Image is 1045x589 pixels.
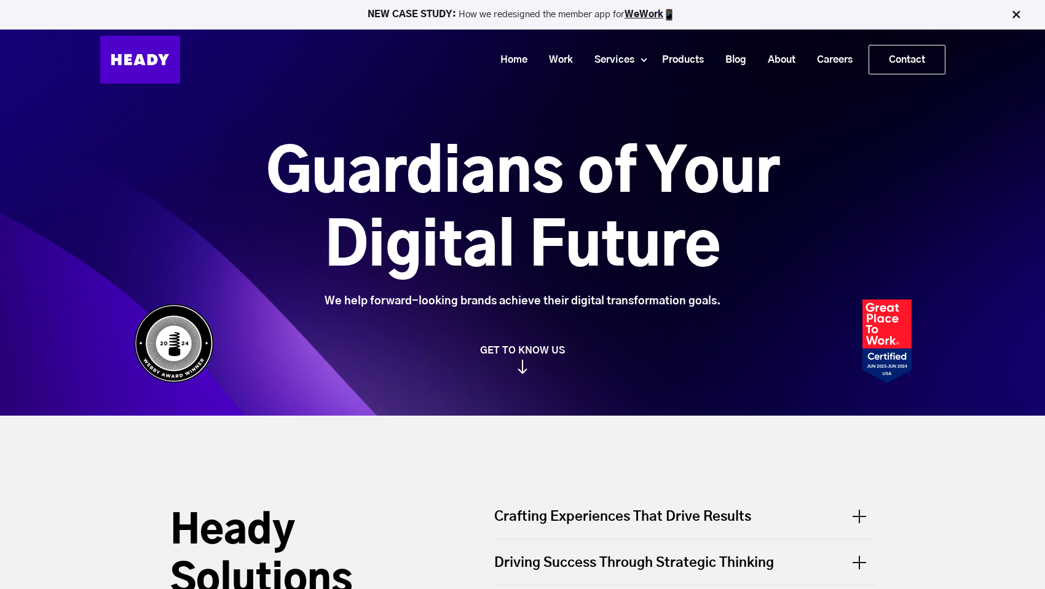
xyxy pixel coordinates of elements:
[663,9,676,21] img: app emoji
[1010,9,1022,21] img: Close Bar
[625,10,663,19] a: WeWork
[494,507,875,539] div: Crafting Experiences That Drive Results
[134,304,214,383] img: Heady_WebbyAward_Winner-4
[752,49,802,71] a: About
[518,360,527,374] img: arrow_down
[197,137,848,285] h1: Guardians of Your Digital Future
[6,9,1039,21] p: How we redesigned the member app for
[494,539,875,585] div: Driving Success Through Strategic Thinking
[862,299,912,383] img: Heady_2023_Certification_Badge
[579,49,641,71] a: Services
[534,49,579,71] a: Work
[710,49,752,71] a: Blog
[100,36,180,84] img: Heady_Logo_Web-01 (1)
[647,49,710,71] a: Products
[368,10,459,19] strong: NEW CASE STUDY:
[128,344,918,374] a: GET TO KNOW US
[485,49,534,71] a: Home
[869,45,945,74] a: Contact
[192,45,945,74] div: Navigation Menu
[802,49,859,71] a: Careers
[197,294,848,308] div: We help forward-looking brands achieve their digital transformation goals.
